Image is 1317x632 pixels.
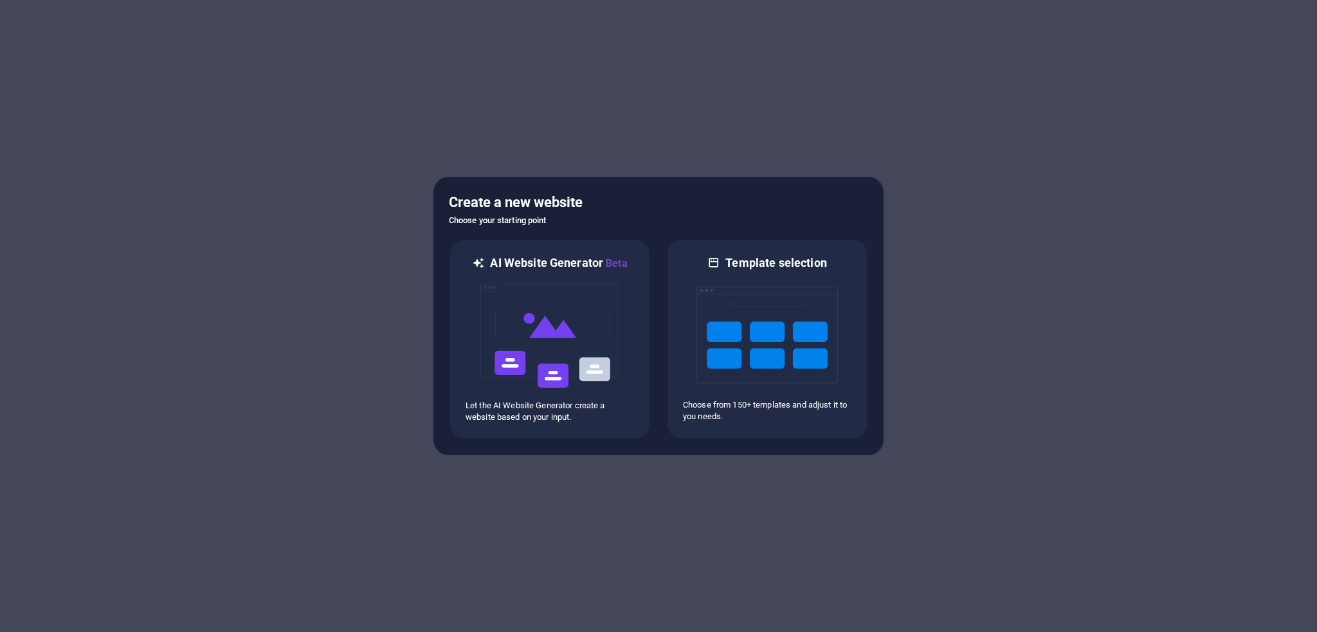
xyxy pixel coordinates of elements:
[725,255,826,271] h6: Template selection
[449,239,651,440] div: AI Website GeneratorBetaaiLet the AI Website Generator create a website based on your input.
[479,271,621,400] img: ai
[466,400,634,423] p: Let the AI Website Generator create a website based on your input.
[449,192,868,213] h5: Create a new website
[683,399,851,422] p: Choose from 150+ templates and adjust it to you needs.
[603,257,628,269] span: Beta
[666,239,868,440] div: Template selectionChoose from 150+ templates and adjust it to you needs.
[490,255,627,271] h6: AI Website Generator
[449,213,868,228] h6: Choose your starting point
